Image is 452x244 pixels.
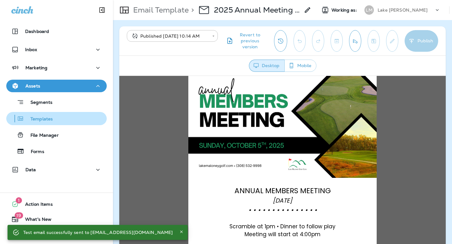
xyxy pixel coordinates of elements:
[93,178,234,186] span: Meat will be provided by Lake [PERSON_NAME] Golf Club.
[178,228,185,236] button: Close
[6,198,107,210] button: 1Action Items
[249,60,285,72] button: Desktop
[25,29,49,34] p: Dashboard
[25,167,36,172] p: Data
[24,116,53,122] p: Templates
[19,202,53,209] span: Action Items
[110,147,216,154] span: Scramble at 1pm • Dinner to follow play
[6,145,107,158] button: Forms
[16,197,22,204] span: 1
[378,8,428,13] p: Lake [PERSON_NAME]
[131,33,208,39] div: Published [DATE] 10:14 AM
[25,47,37,52] p: Inbox
[223,30,269,52] button: Revert to previous version
[129,171,197,178] span: 2-Person • 9 Hole Scramble
[6,112,107,125] button: Templates
[6,228,107,241] button: Support
[6,25,107,38] button: Dashboard
[23,227,173,238] div: Test email successfully sent to [EMAIL_ADDRESS][DOMAIN_NAME]
[6,61,107,74] button: Marketing
[284,60,316,72] button: Mobile
[214,5,300,15] p: 2025 Annual Meeting - 10/5
[6,95,107,109] button: Segments
[24,133,59,139] p: File Manager
[131,5,189,15] p: Email Template
[24,149,44,155] p: Forms
[331,8,358,13] span: Working as:
[93,4,111,16] button: Collapse Sidebar
[6,80,107,92] button: Assets
[274,30,287,52] button: View Changelog
[349,30,361,52] button: Send test email
[234,32,266,50] span: Revert to previous version
[25,83,40,88] p: Assets
[24,100,52,106] p: Segments
[189,5,194,15] p: >
[14,212,23,219] span: 19
[125,155,201,162] span: Meeting will start at 4:00pm
[19,217,51,224] span: What's New
[115,110,212,120] span: ANNUAL MEMBERS MEETING
[25,65,47,70] p: Marketing
[153,120,173,129] em: [DATE]
[129,130,198,139] em: • • • • • • • • • • • • • • •
[6,163,107,176] button: Data
[364,5,374,15] div: LM
[6,128,107,141] button: File Manager
[6,213,107,225] button: 19What's New
[6,43,107,56] button: Inbox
